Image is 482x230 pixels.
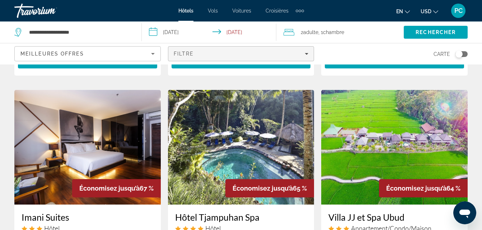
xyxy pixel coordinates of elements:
a: Voitures [232,8,251,14]
button: Basculer la carte [450,51,468,57]
span: Chambre [323,29,344,35]
button: Sélectionner une chambre [172,56,311,68]
div: 64 % [379,179,468,197]
input: Rechercher une destination hôtelière [28,27,131,38]
iframe: Bouton de lancement de la fenêtre de messagerie [453,201,476,224]
img: Hôtel Tjampuhan Spa [168,90,314,205]
a: Sélectionner une chambre [172,57,311,65]
a: Hôtel Tjampuhan Spa [175,212,307,222]
button: Voyageurs : 2 adultes, 0 enfants [276,21,404,43]
img: Villa JJ et Spa Ubud [321,90,468,205]
button: Sélectionner une chambre [325,56,464,68]
div: 67 % [72,179,161,197]
a: Sélectionner une chambre [325,57,464,65]
span: Filtre [174,51,194,57]
span: PC [454,7,463,14]
mat-select: Trier par [20,49,155,58]
button: Filtres [168,46,314,61]
span: Meilleures offres [20,51,84,57]
button: Sélectionnez la date d’arrivée et de départ [142,21,276,43]
span: USD [421,9,431,14]
span: Rechercher [416,29,456,35]
a: Travorium [14,1,86,20]
font: , 1 [318,29,323,35]
span: en [396,9,403,14]
span: Adulte [303,29,318,35]
span: Carte [434,49,450,59]
button: Sélectionner une chambre [18,56,157,68]
button: Éléments de navigation supplémentaires [296,5,304,16]
a: Villa JJ et Spa Ubud [328,212,460,222]
a: Imani Suites [22,212,154,222]
div: 65 % [225,179,314,197]
span: Économisez jusqu’à [233,185,293,192]
a: Sélectionner une chambre [18,57,157,65]
span: Économisez jusqu’à [386,185,446,192]
a: Croisières [266,8,289,14]
button: Changer de devise [421,6,438,16]
a: Hôtels [178,8,193,14]
span: Économisez jusqu’à [79,185,140,192]
font: 2 [301,29,303,35]
a: Vols [208,8,218,14]
img: Imani Suites [14,90,161,205]
button: Rechercher [404,26,468,39]
button: Menu utilisateur [449,3,468,18]
button: Changer la langue [396,6,410,16]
